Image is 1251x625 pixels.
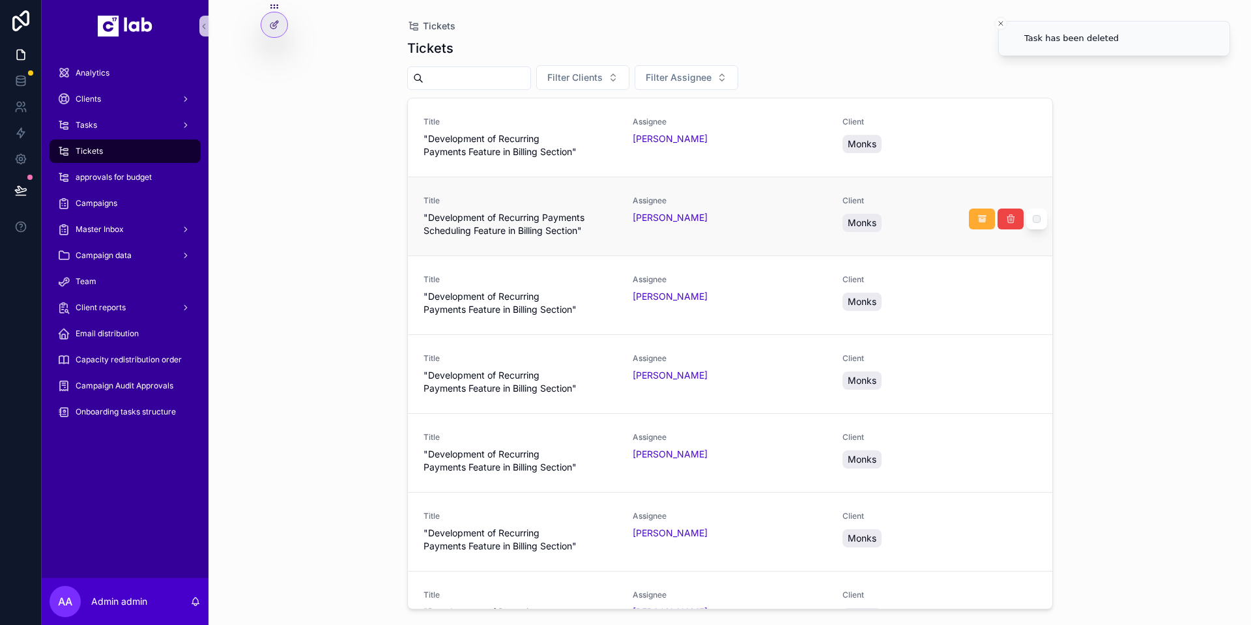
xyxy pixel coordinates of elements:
[76,68,109,78] span: Analytics
[50,244,201,267] a: Campaign data
[424,353,618,364] span: Title
[50,296,201,319] a: Client reports
[547,71,603,84] span: Filter Clients
[633,511,827,521] span: Assignee
[424,432,618,443] span: Title
[50,374,201,398] a: Campaign Audit Approvals
[633,369,708,382] a: [PERSON_NAME]
[536,65,629,90] button: Select Button
[76,146,103,156] span: Tickets
[424,511,618,521] span: Title
[50,348,201,371] a: Capacity redistribution order
[408,255,1052,334] a: Title"Development of Recurring Payments Feature in Billing Section"Assignee[PERSON_NAME]ClientMonks
[424,527,618,553] span: "Development of Recurring Payments Feature in Billing Section"
[424,211,618,237] span: "Development of Recurring Payments Scheduling Feature in Billing Section"
[408,98,1052,177] a: Title"Development of Recurring Payments Feature in Billing Section"Assignee[PERSON_NAME]ClientMonks
[408,177,1052,255] a: Title"Development of Recurring Payments Scheduling Feature in Billing Section"Assignee[PERSON_NAM...
[91,595,147,608] p: Admin admin
[408,413,1052,492] a: Title"Development of Recurring Payments Feature in Billing Section"Assignee[PERSON_NAME]ClientMonks
[633,448,708,461] a: [PERSON_NAME]
[848,374,876,387] span: Monks
[424,274,618,285] span: Title
[423,20,455,33] span: Tickets
[842,196,1037,206] span: Client
[424,132,618,158] span: "Development of Recurring Payments Feature in Billing Section"
[407,39,453,57] h1: Tickets
[633,432,827,443] span: Assignee
[424,590,618,600] span: Title
[76,172,152,182] span: approvals for budget
[842,353,1037,364] span: Client
[633,132,708,145] a: [PERSON_NAME]
[424,290,618,316] span: "Development of Recurring Payments Feature in Billing Section"
[424,196,618,206] span: Title
[842,511,1037,521] span: Client
[633,527,708,540] a: [PERSON_NAME]
[50,400,201,424] a: Onboarding tasks structure
[1024,32,1119,45] div: Task has been deleted
[76,94,101,104] span: Clients
[76,250,132,261] span: Campaign data
[50,61,201,85] a: Analytics
[408,492,1052,571] a: Title"Development of Recurring Payments Feature in Billing Section"Assignee[PERSON_NAME]ClientMonks
[76,407,176,417] span: Onboarding tasks structure
[633,196,827,206] span: Assignee
[76,302,126,313] span: Client reports
[994,17,1007,30] button: Close toast
[848,532,876,545] span: Monks
[50,218,201,241] a: Master Inbox
[407,20,455,33] a: Tickets
[50,270,201,293] a: Team
[408,334,1052,413] a: Title"Development of Recurring Payments Feature in Billing Section"Assignee[PERSON_NAME]ClientMonks
[76,328,139,339] span: Email distribution
[646,71,712,84] span: Filter Assignee
[424,448,618,474] span: "Development of Recurring Payments Feature in Billing Section"
[842,274,1037,285] span: Client
[76,224,124,235] span: Master Inbox
[50,113,201,137] a: Tasks
[98,16,152,36] img: App logo
[76,276,96,287] span: Team
[842,117,1037,127] span: Client
[635,65,738,90] button: Select Button
[848,453,876,466] span: Monks
[842,590,1037,600] span: Client
[633,274,827,285] span: Assignee
[633,211,708,224] a: [PERSON_NAME]
[76,355,182,365] span: Capacity redistribution order
[42,52,208,441] div: scrollable content
[424,369,618,395] span: "Development of Recurring Payments Feature in Billing Section"
[848,216,876,229] span: Monks
[58,594,72,609] span: Aa
[633,290,708,303] a: [PERSON_NAME]
[633,117,827,127] span: Assignee
[633,605,708,618] a: [PERSON_NAME]
[50,192,201,215] a: Campaigns
[424,117,618,127] span: Title
[50,139,201,163] a: Tickets
[633,353,827,364] span: Assignee
[76,120,97,130] span: Tasks
[842,432,1037,443] span: Client
[50,87,201,111] a: Clients
[76,198,117,209] span: Campaigns
[848,138,876,151] span: Monks
[633,590,827,600] span: Assignee
[50,322,201,345] a: Email distribution
[50,166,201,189] a: approvals for budget
[76,381,173,391] span: Campaign Audit Approvals
[848,295,876,308] span: Monks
